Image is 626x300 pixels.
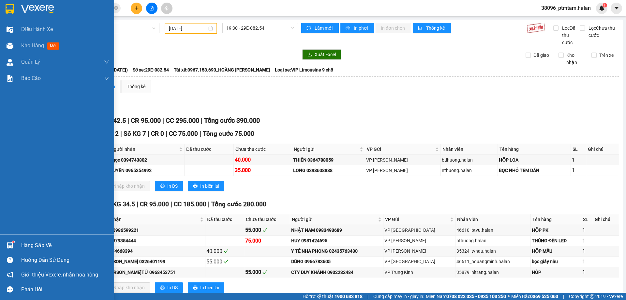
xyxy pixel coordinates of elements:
th: Nhân viên [455,214,531,225]
span: Tổng cước 280.000 [211,200,266,208]
div: LỰC [PERSON_NAME]TỪ 0968453751 [96,269,204,276]
div: VP Trung Kính [384,269,454,276]
th: Tên hàng [531,214,581,225]
span: Miền Nam [426,293,506,300]
button: printerIn biên lai [188,282,224,293]
span: bar-chart [418,26,424,31]
span: Tổng cước 390.000 [204,117,260,124]
button: plus [131,3,142,14]
span: Xuất Excel [315,51,336,58]
span: Miền Bắc [511,293,558,300]
div: nthuong.halan [456,237,529,244]
span: close-circle [114,6,118,10]
th: Chưa thu cước [244,214,290,225]
span: CC 75.000 [169,130,198,137]
span: message [7,286,13,292]
span: | [563,293,564,300]
img: warehouse-icon [7,26,13,33]
img: warehouse-icon [7,42,13,49]
div: ngọc 0394743802 [110,156,183,164]
span: SL 2 [106,130,119,137]
th: Nhân viên [441,144,498,155]
div: 55.000 [245,226,289,234]
div: THÙNG ĐÈN LED [532,237,580,244]
div: QUANG 0986599221 [96,227,204,234]
strong: 0708 023 035 - 0935 103 250 [446,294,506,299]
img: warehouse-icon [7,242,13,249]
button: file-add [146,3,157,14]
span: | [137,200,138,208]
span: Điều hành xe [21,25,53,33]
button: aim [161,3,172,14]
div: 1 [582,237,592,245]
span: Trên xe [597,52,616,59]
span: Lọc Chưa thu cước [586,24,619,39]
button: printerIn DS [155,282,183,293]
button: downloadNhập kho nhận [101,282,150,293]
div: Ms [PERSON_NAME] 0326401199 [96,258,204,265]
span: ⚪️ [508,295,510,298]
button: printerIn phơi [340,23,374,33]
span: printer [193,183,198,189]
th: Chưa thu cước [234,144,292,155]
span: down [104,59,109,65]
td: VP Hà Đông [383,225,455,235]
span: Kho nhận [564,52,587,66]
div: 75.000 [245,237,289,245]
th: Tên hàng [498,144,571,155]
span: copyright [590,294,594,299]
span: Quản Lý [21,58,40,66]
span: Số xe: 29E-082.54 [133,66,169,73]
th: Ghi chú [586,144,619,155]
sup: 1 [12,241,14,243]
input: 10/10/2025 [169,25,207,32]
span: printer [160,285,165,291]
strong: 0369 525 060 [530,294,558,299]
div: NHẬT NAM 0983493689 [291,227,382,234]
span: | [127,117,129,124]
th: Đã thu cước [185,144,234,155]
div: VP [GEOGRAPHIC_DATA] [384,227,454,234]
div: Thống kê [127,83,145,90]
span: 1 [604,3,606,8]
span: Số KG 34.5 [104,200,135,208]
div: HÔP [532,269,580,276]
span: Hỗ trợ kỹ thuật: [303,293,363,300]
img: solution-icon [7,75,13,82]
th: SL [571,144,586,155]
sup: 1 [603,3,607,8]
div: btlhuong.halan [442,156,497,164]
span: check [262,228,267,233]
div: NGA 0974668394 [96,247,204,255]
span: | [148,130,149,137]
div: 1 [582,258,592,266]
span: Người gửi [292,216,377,223]
span: file-add [149,6,154,10]
span: Người gửi [294,146,359,153]
div: 55.000 [206,258,243,266]
div: HỘP PK [532,227,580,234]
span: In phơi [354,24,369,32]
span: In biên lai [200,182,219,190]
span: Cung cấp máy in - giấy in: [373,293,424,300]
span: CR 0 [151,130,164,137]
div: Hướng dẫn sử dụng [21,255,109,265]
div: TUYỂN 0965354992 [110,167,183,174]
span: download [307,52,312,57]
span: 38096_ptmtam.halan [536,4,596,12]
th: SL [581,214,593,225]
span: close-circle [114,5,118,11]
div: HỘP LOA [499,156,570,164]
div: DŨNG 0966783605 [291,258,382,265]
span: check [262,270,267,275]
img: warehouse-icon [7,59,13,66]
button: syncLàm mới [301,23,339,33]
span: VP Gửi [385,216,449,223]
img: icon-new-feature [599,5,605,11]
div: Phản hồi [21,285,109,294]
div: 40.000 [235,156,291,164]
td: VP Nguyễn Trãi [383,246,455,257]
button: printerIn biên lai [188,181,224,191]
span: CR 95.000 [140,200,169,208]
